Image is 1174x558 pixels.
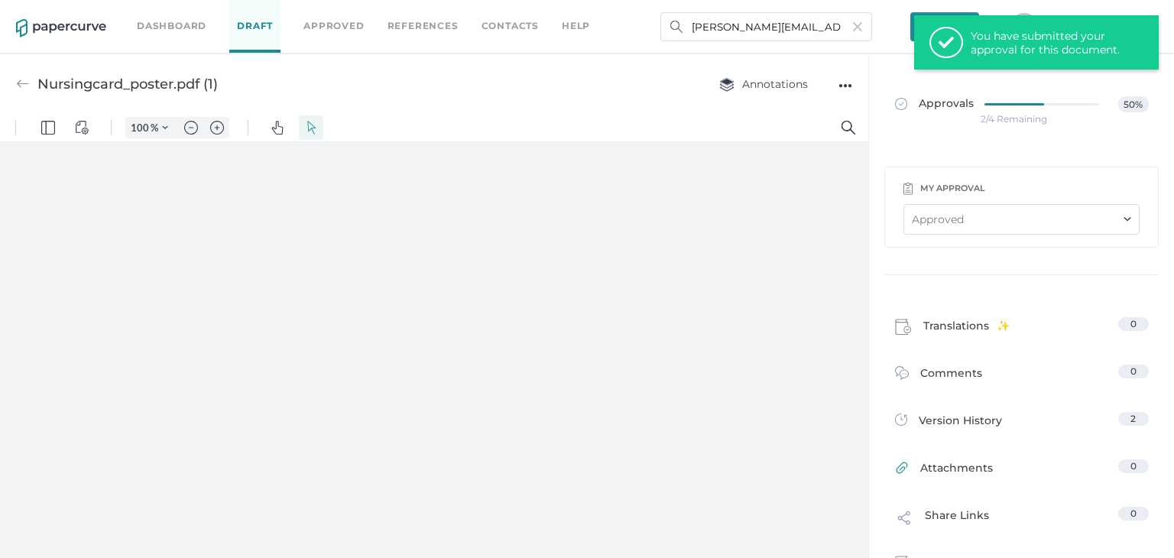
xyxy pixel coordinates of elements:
[895,414,907,429] img: versions-icon.ee5af6b0.svg
[126,7,151,21] input: Set zoom
[895,507,1149,536] a: Share Links0
[1130,365,1137,377] span: 0
[971,29,1124,57] div: You have submitted your approval for this document.
[842,7,855,21] img: default-magnifying-glass.svg
[304,7,318,21] img: default-select.svg
[184,7,198,21] img: default-minus.svg
[895,459,1149,483] a: Attachments0
[919,412,1002,433] span: Version History
[1130,413,1136,424] span: 2
[16,19,106,37] img: papercurve-logo-colour.7244d18c.svg
[920,459,993,483] span: Attachments
[75,7,89,21] img: default-viewcontrols.svg
[924,12,965,41] span: New
[151,8,158,20] span: %
[895,98,907,110] img: approved-grey.341b8de9.svg
[903,182,913,195] img: clipboard-icon-grey.9278a0e9.svg
[923,317,1010,340] span: Translations
[271,7,284,21] img: default-pan.svg
[895,96,974,113] span: Approvals
[895,412,1149,433] a: Version History2
[704,70,823,99] button: Annotations
[265,2,290,26] button: Pan
[670,21,683,33] img: search.bf03fe8b.svg
[1118,96,1148,112] span: 50%
[886,81,1158,140] a: Approvals50%
[388,18,459,34] a: References
[660,12,872,41] input: Search Workspace
[1130,460,1137,472] span: 0
[1130,508,1137,519] span: 0
[153,3,177,24] button: Zoom Controls
[70,2,94,26] button: View Controls
[210,7,224,21] img: default-plus.svg
[137,18,206,34] a: Dashboard
[719,77,808,91] span: Annotations
[920,180,985,196] div: my approval
[162,11,168,17] img: chevron.svg
[562,18,590,34] div: help
[719,77,735,92] img: annotation-layers.cc6d0e6b.svg
[41,7,55,21] img: default-leftsidepanel.svg
[895,508,913,531] img: share-link-icon.af96a55c.svg
[179,3,203,24] button: Zoom out
[303,18,364,34] a: Approved
[205,3,229,24] button: Zoom in
[37,70,218,99] div: Nursingcard_poster.pdf (1)
[912,211,964,228] div: Approved
[895,317,1149,340] a: Translations0
[836,2,861,26] button: Search
[910,12,979,41] button: New
[1124,217,1131,222] img: down-chevron.8e65701e.svg
[299,2,323,26] button: Select
[482,18,539,34] a: Contacts
[16,77,30,91] img: back-arrow-grey.72011ae3.svg
[939,39,954,47] i: check
[1130,318,1137,329] span: 0
[838,75,852,96] div: ●●●
[920,365,982,388] span: Comments
[895,366,909,384] img: comment-icon.4fbda5a2.svg
[895,461,909,479] img: attachments-icon-green.87cb1018.svg
[925,507,989,536] span: Share Links
[853,22,862,31] img: cross-light-grey.10ea7ca4.svg
[895,319,912,336] img: claims-icon.71597b81.svg
[36,2,60,26] button: Panel
[895,365,1149,388] a: Comments0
